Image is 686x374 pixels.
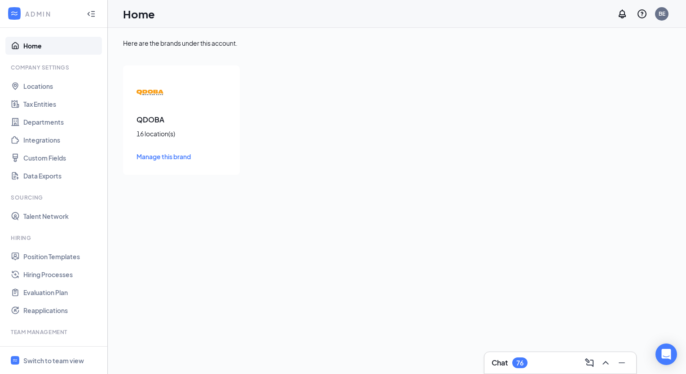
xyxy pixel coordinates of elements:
a: Reapplications [23,301,100,319]
svg: Notifications [617,9,628,19]
div: Here are the brands under this account. [123,39,671,48]
h3: Chat [492,358,508,368]
div: Company Settings [11,64,98,71]
svg: WorkstreamLogo [10,9,19,18]
div: 16 location(s) [136,129,226,138]
button: ChevronUp [598,356,613,370]
h1: Home [123,6,155,22]
div: Team Management [11,328,98,336]
a: Hiring Processes [23,265,100,283]
a: Locations [23,77,100,95]
svg: QuestionInfo [637,9,647,19]
span: Manage this brand [136,152,191,161]
img: QDOBA logo [136,79,163,106]
div: Switch to team view [23,356,84,365]
svg: ChevronUp [600,357,611,368]
a: Data Exports [23,167,100,185]
div: Open Intercom Messenger [655,344,677,365]
div: ADMIN [25,9,79,18]
a: Evaluation Plan [23,283,100,301]
svg: Collapse [87,9,96,18]
a: Custom Fields [23,149,100,167]
svg: WorkstreamLogo [12,357,18,363]
a: Integrations [23,131,100,149]
a: Home [23,37,100,55]
svg: Minimize [616,357,627,368]
div: Hiring [11,234,98,242]
div: Sourcing [11,194,98,201]
a: Talent Network [23,207,100,225]
a: Manage this brand [136,152,226,161]
a: OnboardingCrown [23,342,100,360]
h3: QDOBA [136,115,226,125]
button: Minimize [615,356,629,370]
div: BE [659,10,665,17]
a: Position Templates [23,248,100,265]
div: 76 [516,359,523,367]
button: ComposeMessage [582,356,597,370]
svg: ComposeMessage [584,357,595,368]
a: Departments [23,113,100,131]
a: Tax Entities [23,95,100,113]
